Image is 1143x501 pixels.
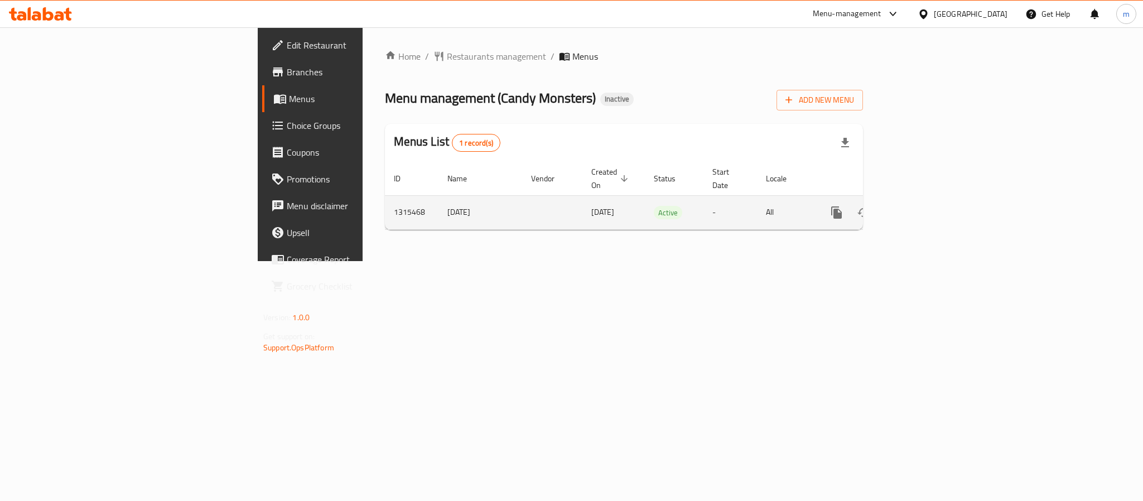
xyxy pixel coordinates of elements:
[785,93,854,107] span: Add New Menu
[262,139,448,166] a: Coupons
[703,195,757,229] td: -
[385,162,939,230] table: enhanced table
[1123,8,1130,20] span: m
[447,50,546,63] span: Restaurants management
[452,138,500,148] span: 1 record(s)
[262,85,448,112] a: Menus
[394,133,500,152] h2: Menus List
[287,119,440,132] span: Choice Groups
[262,192,448,219] a: Menu disclaimer
[757,195,814,229] td: All
[813,7,881,21] div: Menu-management
[600,93,634,106] div: Inactive
[262,112,448,139] a: Choice Groups
[287,172,440,186] span: Promotions
[438,195,522,229] td: [DATE]
[654,206,682,219] span: Active
[850,199,877,226] button: Change Status
[287,38,440,52] span: Edit Restaurant
[262,32,448,59] a: Edit Restaurant
[263,340,334,355] a: Support.OpsPlatform
[814,162,939,196] th: Actions
[433,50,546,63] a: Restaurants management
[385,85,596,110] span: Menu management ( Candy Monsters )
[591,165,631,192] span: Created On
[263,329,315,344] span: Get support on:
[262,59,448,85] a: Branches
[531,172,569,185] span: Vendor
[823,199,850,226] button: more
[263,310,291,325] span: Version:
[287,253,440,266] span: Coverage Report
[262,166,448,192] a: Promotions
[591,205,614,219] span: [DATE]
[287,199,440,213] span: Menu disclaimer
[262,246,448,273] a: Coverage Report
[452,134,500,152] div: Total records count
[287,146,440,159] span: Coupons
[289,92,440,105] span: Menus
[551,50,554,63] li: /
[292,310,310,325] span: 1.0.0
[447,172,481,185] span: Name
[777,90,863,110] button: Add New Menu
[766,172,801,185] span: Locale
[934,8,1007,20] div: [GEOGRAPHIC_DATA]
[262,273,448,300] a: Grocery Checklist
[394,172,415,185] span: ID
[262,219,448,246] a: Upsell
[287,65,440,79] span: Branches
[287,226,440,239] span: Upsell
[385,50,863,63] nav: breadcrumb
[832,129,859,156] div: Export file
[712,165,744,192] span: Start Date
[654,172,690,185] span: Status
[600,94,634,104] span: Inactive
[287,280,440,293] span: Grocery Checklist
[572,50,598,63] span: Menus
